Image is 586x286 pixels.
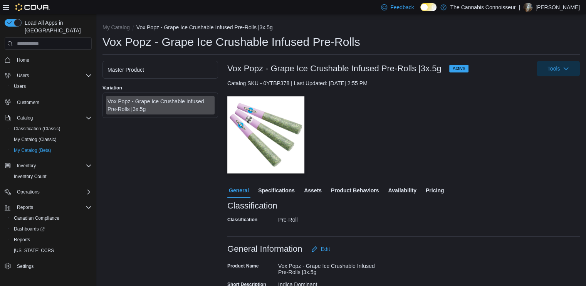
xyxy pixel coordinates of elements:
[14,113,92,123] span: Catalog
[547,65,560,72] span: Tools
[227,263,259,269] label: Product Name
[11,246,92,255] span: Washington CCRS
[14,261,92,271] span: Settings
[14,173,47,180] span: Inventory Count
[14,237,30,243] span: Reports
[227,79,580,87] div: Catalog SKU - 0YTBP378 | Last Updated: [DATE] 2:55 PM
[102,24,580,33] nav: An example of EuiBreadcrumbs
[14,203,92,212] span: Reports
[227,201,277,210] h3: Classification
[14,226,45,232] span: Dashboards
[11,82,29,91] a: Users
[11,224,92,234] span: Dashboards
[8,171,95,182] button: Inventory Count
[308,241,333,257] button: Edit
[14,262,37,271] a: Settings
[17,99,39,106] span: Customers
[2,261,95,272] button: Settings
[8,245,95,256] button: [US_STATE] CCRS
[102,85,122,91] label: Variation
[14,187,43,197] button: Operations
[17,163,36,169] span: Inventory
[2,54,95,66] button: Home
[388,183,416,198] span: Availability
[14,247,54,254] span: [US_STATE] CCRS
[17,115,33,121] span: Catalog
[229,183,249,198] span: General
[450,3,516,12] p: The Cannabis Connoisseur
[14,56,32,65] a: Home
[14,161,39,170] button: Inventory
[278,214,381,223] div: Pre-Roll
[519,3,520,12] p: |
[8,145,95,156] button: My Catalog (Beta)
[107,66,213,74] div: Master Product
[227,96,304,173] img: Image for Vox Popz - Grape Ice Crushable Infused Pre-Rolls |3x.5g
[11,82,92,91] span: Users
[11,235,92,244] span: Reports
[278,260,381,275] div: Vox Popz - Grape Ice Crushable Infused Pre-Rolls |3x.5g
[227,244,302,254] h3: General Information
[14,71,92,80] span: Users
[2,160,95,171] button: Inventory
[11,214,62,223] a: Canadian Compliance
[14,55,92,65] span: Home
[453,65,465,72] span: Active
[536,3,580,12] p: [PERSON_NAME]
[8,134,95,145] button: My Catalog (Classic)
[11,172,50,181] a: Inventory Count
[2,202,95,213] button: Reports
[22,19,92,34] span: Load All Apps in [GEOGRAPHIC_DATA]
[17,263,34,269] span: Settings
[227,64,442,73] h3: Vox Popz - Grape Ice Crushable Infused Pre-Rolls |3x.5g
[331,183,379,198] span: Product Behaviors
[11,124,92,133] span: Classification (Classic)
[426,183,444,198] span: Pricing
[8,213,95,224] button: Canadian Compliance
[2,96,95,108] button: Customers
[8,81,95,92] button: Users
[14,71,32,80] button: Users
[11,135,92,144] span: My Catalog (Classic)
[11,124,64,133] a: Classification (Classic)
[14,98,42,107] a: Customers
[523,3,532,12] div: Candice Flynt
[11,135,60,144] a: My Catalog (Classic)
[14,126,60,132] span: Classification (Classic)
[14,136,57,143] span: My Catalog (Classic)
[11,214,92,223] span: Canadian Compliance
[14,83,26,89] span: Users
[11,146,92,155] span: My Catalog (Beta)
[258,183,295,198] span: Specifications
[449,65,469,72] span: Active
[11,172,92,181] span: Inventory Count
[8,234,95,245] button: Reports
[17,204,33,210] span: Reports
[321,245,330,253] span: Edit
[17,72,29,79] span: Users
[107,98,213,113] div: Vox Popz - Grape Ice Crushable Infused Pre-Rolls |3x.5g
[102,24,130,30] button: My Catalog
[14,187,92,197] span: Operations
[2,70,95,81] button: Users
[136,24,273,30] button: Vox Popz - Grape Ice Crushable Infused Pre-Rolls |3x.5g
[304,183,322,198] span: Assets
[2,187,95,197] button: Operations
[11,235,33,244] a: Reports
[11,246,57,255] a: [US_STATE] CCRS
[11,146,54,155] a: My Catalog (Beta)
[11,224,48,234] a: Dashboards
[14,161,92,170] span: Inventory
[2,113,95,123] button: Catalog
[15,3,50,11] img: Cova
[8,224,95,234] a: Dashboards
[14,203,36,212] button: Reports
[17,189,40,195] span: Operations
[420,3,437,11] input: Dark Mode
[14,97,92,107] span: Customers
[14,215,59,221] span: Canadian Compliance
[227,217,257,223] label: Classification
[102,34,360,50] h1: Vox Popz - Grape Ice Crushable Infused Pre-Rolls
[14,147,51,153] span: My Catalog (Beta)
